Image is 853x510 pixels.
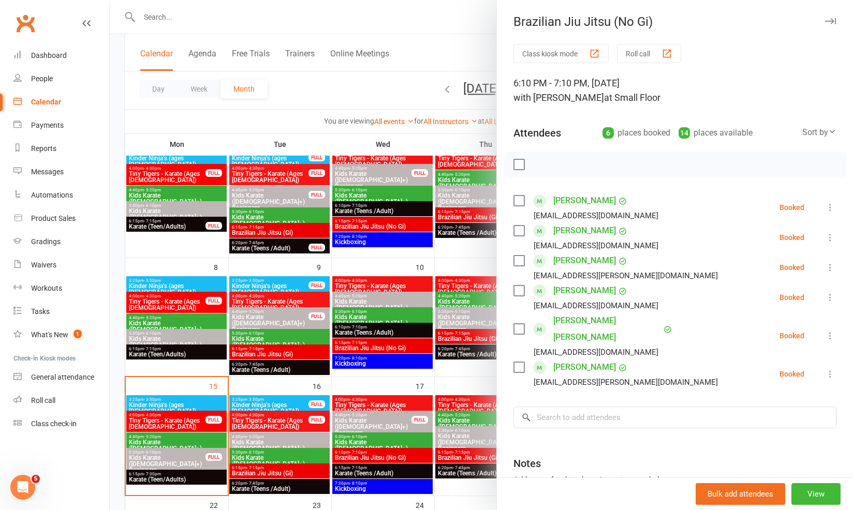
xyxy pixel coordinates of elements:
[13,160,109,184] a: Messages
[696,483,785,505] button: Bulk add attendees
[553,222,616,239] a: [PERSON_NAME]
[13,207,109,230] a: Product Sales
[679,127,690,139] div: 14
[780,332,804,339] div: Booked
[31,121,64,129] div: Payments
[13,277,109,300] a: Workouts
[13,389,109,412] a: Roll call
[13,91,109,114] a: Calendar
[13,323,109,347] a: What's New1
[31,307,50,316] div: Tasks
[31,214,76,222] div: Product Sales
[12,10,38,36] a: Clubworx
[13,412,109,436] a: Class kiosk mode
[31,144,56,153] div: Reports
[31,331,68,339] div: What's New
[513,456,541,471] div: Notes
[497,14,853,29] div: Brazilian Jiu Jitsu (No Gi)
[13,230,109,253] a: Gradings
[780,264,804,271] div: Booked
[513,126,561,140] div: Attendees
[13,44,109,67] a: Dashboard
[553,282,616,299] a: [PERSON_NAME]
[553,312,661,346] a: [PERSON_NAME] [PERSON_NAME]
[534,346,658,359] div: [EMAIL_ADDRESS][DOMAIN_NAME]
[617,44,681,63] button: Roll call
[31,396,55,404] div: Roll call
[534,376,718,389] div: [EMAIL_ADDRESS][PERSON_NAME][DOMAIN_NAME]
[31,419,77,428] div: Class check-in
[513,92,604,103] span: with [PERSON_NAME]
[31,373,94,381] div: General attendance
[31,237,61,246] div: Gradings
[791,483,841,505] button: View
[553,252,616,269] a: [PERSON_NAME]
[602,127,614,139] div: 6
[10,475,35,500] iframe: Intercom live chat
[31,261,56,269] div: Waivers
[513,44,609,63] button: Class kiosk mode
[73,329,82,338] span: 1
[13,67,109,91] a: People
[31,98,61,106] div: Calendar
[513,474,836,486] div: Add notes for this class / appointment below
[13,253,109,277] a: Waivers
[13,137,109,160] a: Reports
[534,299,658,312] div: [EMAIL_ADDRESS][DOMAIN_NAME]
[31,51,67,59] div: Dashboard
[513,407,836,428] input: Search to add attendees
[553,192,616,209] a: [PERSON_NAME]
[780,294,804,301] div: Booked
[534,209,658,222] div: [EMAIL_ADDRESS][DOMAIN_NAME]
[31,284,62,292] div: Workouts
[13,300,109,323] a: Tasks
[13,114,109,137] a: Payments
[780,204,804,211] div: Booked
[602,126,670,140] div: places booked
[604,92,660,103] span: at Small Floor
[534,269,718,282] div: [EMAIL_ADDRESS][PERSON_NAME][DOMAIN_NAME]
[31,168,64,176] div: Messages
[513,76,836,105] div: 6:10 PM - 7:10 PM, [DATE]
[553,359,616,376] a: [PERSON_NAME]
[534,239,658,252] div: [EMAIL_ADDRESS][DOMAIN_NAME]
[802,126,836,139] div: Sort by
[13,366,109,389] a: General attendance kiosk mode
[31,74,53,83] div: People
[780,234,804,241] div: Booked
[13,184,109,207] a: Automations
[32,475,40,483] span: 5
[679,126,753,140] div: places available
[31,191,73,199] div: Automations
[780,370,804,378] div: Booked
